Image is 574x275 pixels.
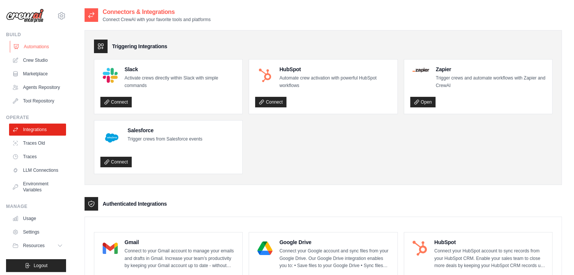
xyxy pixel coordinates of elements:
span: Logout [34,263,48,269]
img: HubSpot Logo [412,241,428,256]
h2: Connectors & Integrations [103,8,211,17]
a: Integrations [9,124,66,136]
a: Agents Repository [9,81,66,93]
a: Settings [9,226,66,238]
p: Connect your Google account and sync files from your Google Drive. Our Google Drive integration e... [279,247,391,270]
h4: Zapier [436,66,546,73]
a: Open [410,97,436,107]
h4: Google Drive [279,238,391,246]
img: Salesforce Logo [103,129,121,147]
a: LLM Connections [9,164,66,176]
img: Logo [6,9,44,23]
p: Trigger crews and automate workflows with Zapier and CrewAI [436,75,546,89]
a: Connect [100,97,132,107]
img: Google Drive Logo [257,241,272,256]
div: Build [6,32,66,38]
button: Logout [6,259,66,272]
h4: Gmail [125,238,236,246]
a: Connect [255,97,286,107]
a: Environment Variables [9,178,66,196]
h4: HubSpot [434,238,546,246]
p: Activate crews directly within Slack with simple commands [125,75,236,89]
a: Automations [10,41,67,53]
a: Usage [9,212,66,225]
h4: HubSpot [279,66,391,73]
div: Manage [6,203,66,209]
p: Connect to your Gmail account to manage your emails and drafts in Gmail. Increase your team’s pro... [125,247,236,270]
img: Zapier Logo [412,68,429,72]
a: Crew Studio [9,54,66,66]
span: Resources [23,243,45,249]
h3: Authenticated Integrations [103,200,167,208]
img: Gmail Logo [103,241,118,256]
p: Connect CrewAI with your favorite tools and platforms [103,17,211,23]
p: Connect your HubSpot account to sync records from your HubSpot CRM. Enable your sales team to clo... [434,247,546,270]
a: Tool Repository [9,95,66,107]
p: Trigger crews from Salesforce events [128,136,202,143]
h4: Salesforce [128,127,202,134]
a: Marketplace [9,68,66,80]
h4: Slack [125,66,236,73]
div: Operate [6,115,66,121]
button: Resources [9,240,66,252]
a: Traces [9,151,66,163]
h3: Triggering Integrations [112,43,167,50]
img: Slack Logo [103,68,118,83]
p: Automate crew activation with powerful HubSpot workflows [279,75,391,89]
img: HubSpot Logo [257,68,272,83]
a: Connect [100,157,132,167]
a: Traces Old [9,137,66,149]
